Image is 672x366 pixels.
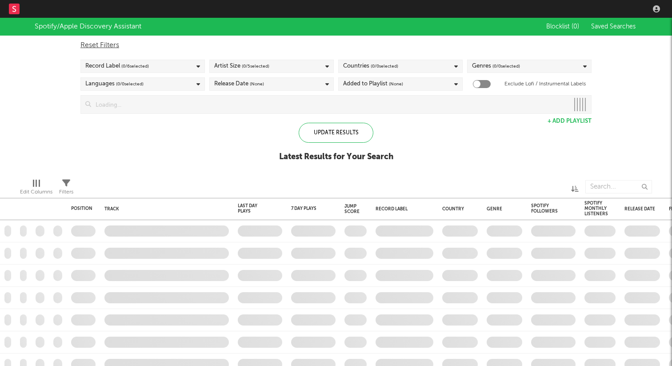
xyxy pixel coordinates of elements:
[238,203,269,214] div: Last Day Plays
[80,40,592,51] div: Reset Filters
[472,61,520,72] div: Genres
[214,61,269,72] div: Artist Size
[492,61,520,72] span: ( 0 / 0 selected)
[572,24,579,30] span: ( 0 )
[299,123,373,143] div: Update Results
[504,79,586,89] label: Exclude Lofi / Instrumental Labels
[59,176,73,201] div: Filters
[487,206,518,212] div: Genre
[343,61,398,72] div: Countries
[624,206,656,212] div: Release Date
[91,96,569,113] input: Loading...
[116,79,144,89] span: ( 0 / 0 selected)
[35,21,141,32] div: Spotify/Apple Discovery Assistant
[104,206,224,212] div: Track
[85,79,144,89] div: Languages
[371,61,398,72] span: ( 0 / 0 selected)
[548,118,592,124] button: + Add Playlist
[71,206,92,211] div: Position
[546,24,579,30] span: Blocklist
[250,79,264,89] span: (None)
[588,23,637,30] button: Saved Searches
[585,180,652,193] input: Search...
[584,201,608,217] div: Spotify Monthly Listeners
[214,79,264,89] div: Release Date
[389,79,403,89] span: (None)
[20,176,52,201] div: Edit Columns
[121,61,149,72] span: ( 0 / 6 selected)
[279,152,393,162] div: Latest Results for Your Search
[291,206,322,211] div: 7 Day Plays
[531,203,562,214] div: Spotify Followers
[20,187,52,197] div: Edit Columns
[376,206,429,212] div: Record Label
[59,187,73,197] div: Filters
[85,61,149,72] div: Record Label
[591,24,637,30] span: Saved Searches
[242,61,269,72] span: ( 0 / 5 selected)
[442,206,473,212] div: Country
[343,79,403,89] div: Added to Playlist
[344,204,360,214] div: Jump Score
